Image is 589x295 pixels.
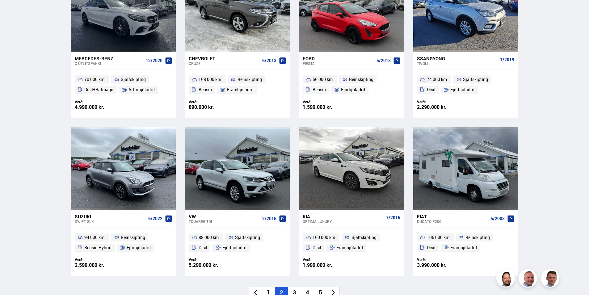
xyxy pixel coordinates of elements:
div: Verð: [75,100,124,104]
span: Dísil [427,86,435,93]
a: Ford Fiesta 5/2018 56 000 km. Beinskipting Bensín Fjórhjóladrif Verð: 1.590.000 kr. [299,52,404,118]
div: 890.000 kr. [189,105,238,110]
span: 88 000 km. [199,234,220,241]
div: Chevrolet [189,56,260,61]
div: Verð: [189,257,238,262]
span: Fjórhjóladrif [222,244,247,251]
span: Dísil [427,244,435,251]
span: Dísil [313,244,321,251]
span: Dísil [199,244,207,251]
div: C ÚTLITSPAKKI [75,61,143,66]
span: Framhjóladrif [227,86,254,93]
button: Open LiveChat chat widget [5,2,23,21]
img: siFngHWaQ9KaOqBr.png [520,270,538,289]
span: Sjálfskipting [351,234,377,241]
span: Beinskipting [238,76,262,83]
div: 5.290.000 kr. [189,263,238,268]
span: Fjórhjóladrif [341,86,365,93]
div: Fiat [417,214,488,219]
a: Kia Optima LUXURY 7/2015 160 000 km. Sjálfskipting Dísil Framhjóladrif Verð: 1.990.000 kr. [299,210,404,276]
div: 2.590.000 kr. [75,263,124,268]
span: 70 000 km. [84,76,106,83]
div: 2.290.000 kr. [417,105,466,110]
span: 6/2022 [148,216,162,221]
span: 6/2008 [490,216,505,221]
div: Cruze [189,61,260,66]
span: Beinskipting [121,234,145,241]
span: 5/2018 [377,58,391,63]
div: Ford [303,56,374,61]
span: 94 000 km. [84,234,106,241]
div: Mercedes-Benz [75,56,143,61]
div: Ssangyong [417,56,498,61]
div: Verð: [417,100,466,104]
div: Verð: [189,100,238,104]
span: Bensín [199,86,212,93]
span: Sjálfskipting [463,76,488,83]
a: VW Touareg TDI 2/2016 88 000 km. Sjálfskipting Dísil Fjórhjóladrif Verð: 5.290.000 kr. [185,210,290,276]
a: Mercedes-Benz C ÚTLITSPAKKI 12/2020 70 000 km. Sjálfskipting Dísil+Rafmagn Afturhjóladrif Verð: 4... [71,52,176,118]
span: 74 000 km. [427,76,448,83]
a: Suzuki Swift GLX 6/2022 94 000 km. Beinskipting Bensín Hybrid Fjórhjóladrif Verð: 2.590.000 kr. [71,210,176,276]
span: Beinskipting [465,234,490,241]
span: 1/2019 [500,57,514,62]
span: Sjálfskipting [121,76,146,83]
span: 56 000 km. [313,76,334,83]
a: Ssangyong Tivoli 1/2019 74 000 km. Sjálfskipting Dísil Fjórhjóladrif Verð: 2.290.000 kr. [413,52,518,118]
div: Tivoli [417,61,498,66]
div: Suzuki [75,214,146,219]
div: VW [189,214,260,219]
span: 7/2015 [386,215,400,220]
div: Verð: [303,100,351,104]
div: Verð: [75,257,124,262]
div: Touareg TDI [189,219,260,224]
span: 6/2013 [262,58,276,63]
span: 2/2016 [262,216,276,221]
img: nhp88E3Fdnt1Opn2.png [497,270,516,289]
div: Verð: [303,257,351,262]
div: Verð: [417,257,466,262]
div: 3.990.000 kr. [417,263,466,268]
span: Bensín Hybrid [84,244,111,251]
span: 106 000 km. [427,234,451,241]
img: FbJEzSuNWCJXmdc-.webp [542,270,560,289]
span: Fjórhjóladrif [127,244,151,251]
span: Dísil+Rafmagn [84,86,113,93]
div: Kia [303,214,383,219]
div: 1.990.000 kr. [303,263,351,268]
div: Swift GLX [75,219,146,224]
span: Framhjóladrif [336,244,363,251]
span: Afturhjóladrif [128,86,155,93]
span: 12/2020 [146,58,162,63]
a: Fiat Ducato P200 6/2008 106 000 km. Beinskipting Dísil Framhjóladrif Verð: 3.990.000 kr. [413,210,518,276]
span: 160 000 km. [313,234,336,241]
div: Fiesta [303,61,374,66]
div: 4.990.000 kr. [75,105,124,110]
span: 168 000 km. [199,76,222,83]
span: Bensín [313,86,326,93]
span: Beinskipting [349,76,373,83]
div: Optima LUXURY [303,219,383,224]
a: Chevrolet Cruze 6/2013 168 000 km. Beinskipting Bensín Framhjóladrif Verð: 890.000 kr. [185,52,290,118]
span: Sjálfskipting [235,234,260,241]
div: Ducato P200 [417,219,488,224]
span: Fjórhjóladrif [450,86,475,93]
div: 1.590.000 kr. [303,105,351,110]
span: Framhjóladrif [450,244,477,251]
